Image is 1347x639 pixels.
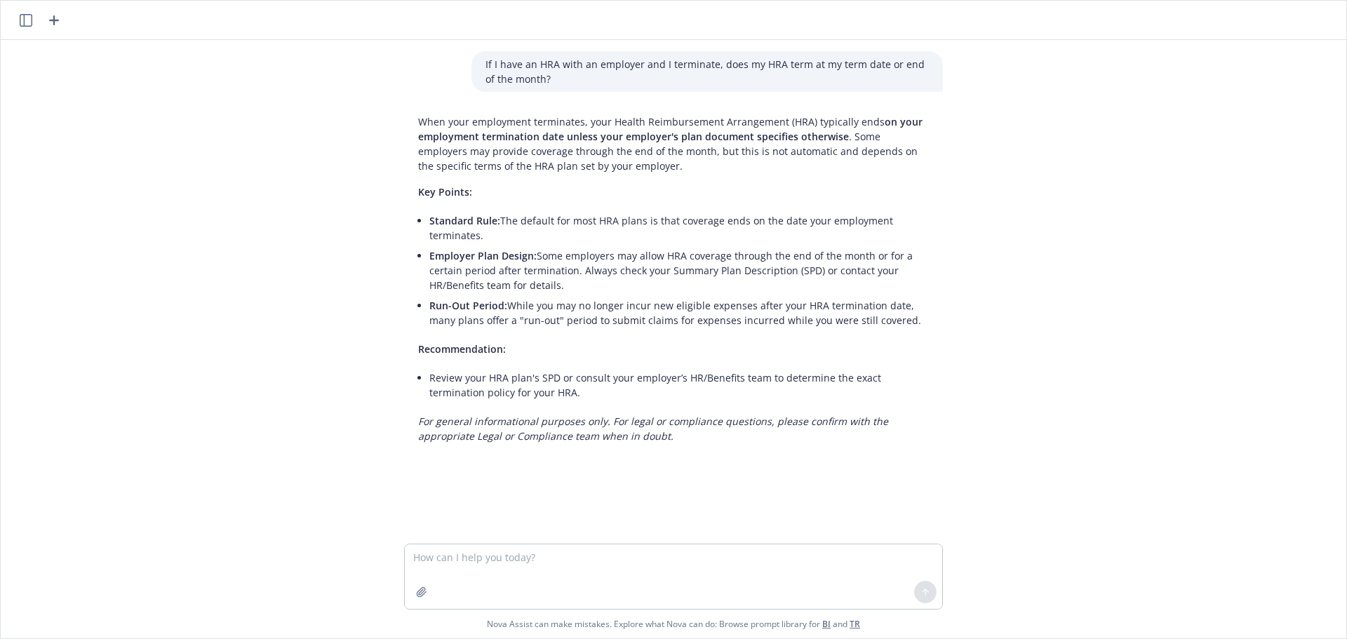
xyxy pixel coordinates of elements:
[429,368,929,403] li: Review your HRA plan's SPD or consult your employer’s HR/Benefits team to determine the exact ter...
[429,299,507,312] span: Run-Out Period:
[822,618,831,630] a: BI
[6,610,1341,638] span: Nova Assist can make mistakes. Explore what Nova can do: Browse prompt library for and
[850,618,860,630] a: TR
[429,249,537,262] span: Employer Plan Design:
[418,114,929,173] p: When your employment terminates, your Health Reimbursement Arrangement (HRA) typically ends . Som...
[485,57,929,86] p: If I have an HRA with an employer and I terminate, does my HRA term at my term date or end of the...
[429,295,929,330] li: While you may no longer incur new eligible expenses after your HRA termination date, many plans o...
[418,415,888,443] em: For general informational purposes only. For legal or compliance questions, please confirm with t...
[429,210,929,245] li: The default for most HRA plans is that coverage ends on the date your employment terminates.
[418,185,472,199] span: Key Points:
[429,214,500,227] span: Standard Rule:
[418,342,506,356] span: Recommendation:
[429,245,929,295] li: Some employers may allow HRA coverage through the end of the month or for a certain period after ...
